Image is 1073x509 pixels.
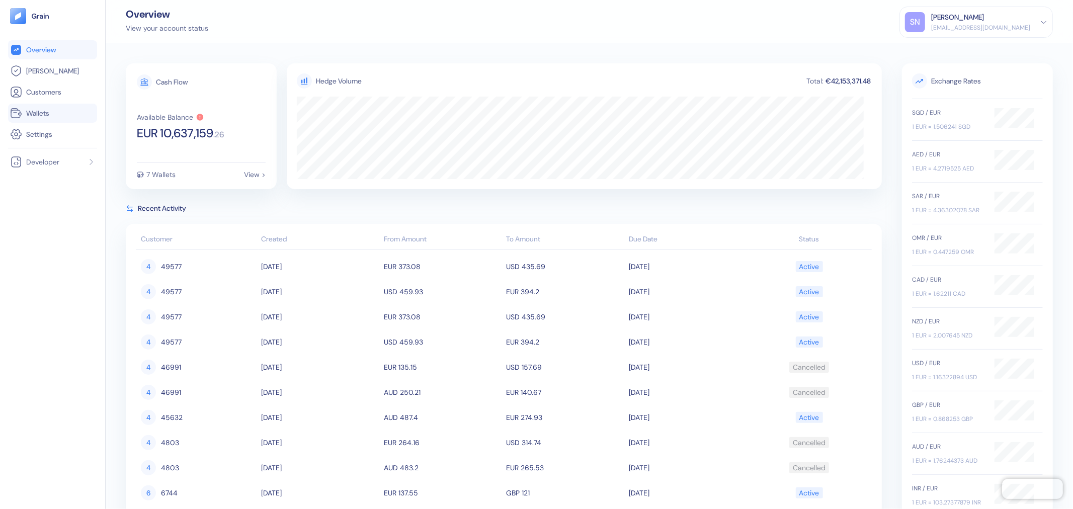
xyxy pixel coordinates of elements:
td: [DATE] [259,405,381,430]
div: Active [799,333,819,351]
td: EUR 274.93 [504,405,626,430]
a: Overview [10,44,95,56]
iframe: Chatra live chat [1002,479,1063,499]
div: Status [752,234,867,244]
div: SN [905,12,925,32]
span: Developer [26,157,59,167]
div: Hedge Volume [316,76,362,87]
a: Customers [10,86,95,98]
td: [DATE] [626,355,749,380]
div: 1 EUR = 1.16322894 USD [912,373,984,382]
td: EUR 265.53 [504,455,626,480]
div: Cancelled [793,359,826,376]
div: [PERSON_NAME] [931,12,984,23]
div: SGD / EUR [912,108,984,117]
div: 4 [141,435,156,450]
td: USD 435.69 [504,304,626,329]
span: Customers [26,87,61,97]
span: 45632 [161,409,183,426]
div: OMR / EUR [912,233,984,242]
div: View your account status [126,23,208,34]
td: EUR 394.2 [504,279,626,304]
div: USD / EUR [912,359,984,368]
div: 4 [141,284,156,299]
td: [DATE] [626,455,749,480]
div: Cancelled [793,434,826,451]
div: Active [799,484,819,501]
div: INR / EUR [912,484,984,493]
div: 1 EUR = 4.36302078 SAR [912,206,984,215]
div: AED / EUR [912,150,984,159]
td: [DATE] [626,380,749,405]
td: [DATE] [626,480,749,505]
span: 4803 [161,434,179,451]
td: [DATE] [626,304,749,329]
span: 46991 [161,359,181,376]
th: Customer [136,230,259,250]
td: GBP 121 [504,480,626,505]
div: Active [799,308,819,325]
div: NZD / EUR [912,317,984,326]
th: Created [259,230,381,250]
div: 4 [141,460,156,475]
span: Recent Activity [138,203,186,214]
a: Settings [10,128,95,140]
span: 46991 [161,384,181,401]
span: 4803 [161,459,179,476]
td: [DATE] [259,254,381,279]
td: USD 435.69 [504,254,626,279]
td: [DATE] [626,405,749,430]
div: Active [799,283,819,300]
div: Total: [805,77,824,84]
span: . 26 [213,131,224,139]
div: Active [799,258,819,275]
td: [DATE] [259,279,381,304]
td: [DATE] [259,355,381,380]
div: Overview [126,9,208,19]
span: 49577 [161,308,182,325]
div: €42,153,371.48 [824,77,872,84]
th: Due Date [626,230,749,250]
td: USD 157.69 [504,355,626,380]
td: [DATE] [259,304,381,329]
div: 1 EUR = 1.62211 CAD [912,289,984,298]
div: SAR / EUR [912,192,984,201]
div: 4 [141,410,156,425]
div: Cash Flow [156,78,188,86]
span: 49577 [161,283,182,300]
td: [DATE] [626,430,749,455]
td: [DATE] [626,254,749,279]
div: 4 [141,259,156,274]
td: AUD 483.2 [381,455,504,480]
span: 49577 [161,258,182,275]
div: 7 Wallets [146,171,176,178]
td: AUD 250.21 [381,380,504,405]
div: AUD / EUR [912,442,984,451]
td: [DATE] [626,279,749,304]
div: 1 EUR = 1.76244373 AUD [912,456,984,465]
div: CAD / EUR [912,275,984,284]
img: logo [31,13,50,20]
div: 1 EUR = 0.868253 GBP [912,414,984,423]
div: 4 [141,385,156,400]
div: 1 EUR = 4.2719525 AED [912,164,984,173]
div: 1 EUR = 0.447259 OMR [912,247,984,257]
a: Wallets [10,107,95,119]
a: [PERSON_NAME] [10,65,95,77]
td: AUD 487.4 [381,405,504,430]
div: 1 EUR = 103.27377879 INR [912,498,984,507]
td: EUR 373.08 [381,254,504,279]
button: Available Balance [137,113,204,121]
th: To Amount [504,230,626,250]
span: 6744 [161,484,178,501]
td: EUR 137.55 [381,480,504,505]
td: EUR 264.16 [381,430,504,455]
span: Overview [26,45,56,55]
div: Active [799,409,819,426]
span: 49577 [161,333,182,351]
th: From Amount [381,230,504,250]
td: EUR 373.08 [381,304,504,329]
td: [DATE] [259,455,381,480]
td: EUR 140.67 [504,380,626,405]
div: 4 [141,309,156,324]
